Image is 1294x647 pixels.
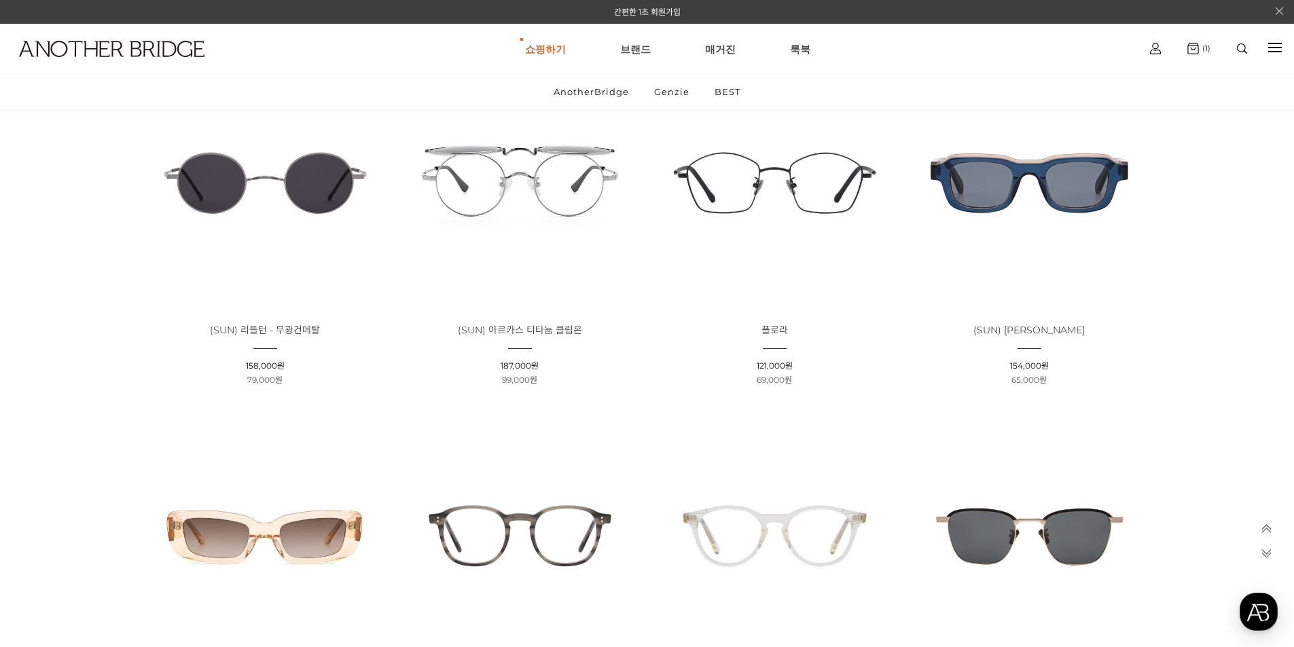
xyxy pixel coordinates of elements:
[1150,43,1161,54] img: cart
[1187,43,1199,54] img: cart
[458,324,582,336] span: (SUN) 아르카스 티타늄 클립온
[973,325,1085,335] a: (SUN) [PERSON_NAME]
[1187,43,1210,54] a: (1)
[703,74,752,109] a: BEST
[525,24,566,73] a: 쇼핑하기
[973,324,1085,336] span: (SUN) [PERSON_NAME]
[90,430,175,464] a: 대화
[757,375,792,385] span: 69,000원
[620,24,651,73] a: 브랜드
[1011,375,1047,385] span: 65,000원
[907,60,1152,306] img: TERMIZ SUNGLASSES - 세련된 스타일의 다양한 환경용 선글라스 이미지
[210,324,320,336] span: (SUN) 리틀턴 - 무광건메탈
[790,24,810,73] a: 룩북
[614,7,681,17] a: 간편한 1초 회원가입
[246,361,285,371] span: 158,000원
[247,375,283,385] span: 79,000원
[7,41,201,90] a: logo
[210,451,226,462] span: 설정
[643,74,701,109] a: Genzie
[761,325,788,335] a: 플로라
[757,361,793,371] span: 121,000원
[124,451,141,462] span: 대화
[501,361,539,371] span: 187,000원
[652,60,897,306] img: 플로라 글라스 블랙 - 스타일리시한 블랙 안경 제품 이미지
[43,451,51,462] span: 홈
[502,375,537,385] span: 99,000원
[175,430,261,464] a: 설정
[4,430,90,464] a: 홈
[1237,43,1247,54] img: search
[397,60,643,306] img: ARKAS TITANIUM CLIP-ON 선글라스 - 티타늄 소재와 세련된 디자인의 클립온 이미지
[458,325,582,335] a: (SUN) 아르카스 티타늄 클립온
[1199,43,1210,53] span: (1)
[542,74,641,109] a: AnotherBridge
[210,325,320,335] a: (SUN) 리틀턴 - 무광건메탈
[1010,361,1049,371] span: 154,000원
[143,60,388,306] img: 리틀턴 무광건메탈 선글라스 - 다양한 패션에 어울리는 이미지
[761,324,788,336] span: 플로라
[19,41,204,57] img: logo
[705,24,736,73] a: 매거진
